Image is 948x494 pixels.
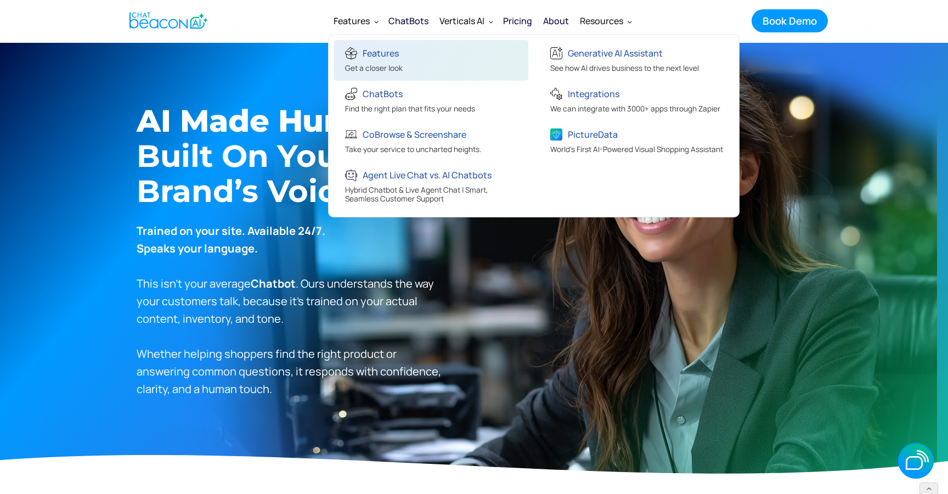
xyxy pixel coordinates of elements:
[388,13,428,29] div: ChatBots
[434,8,498,34] div: Verticals AI
[568,127,618,142] div: PictureData
[503,13,532,29] div: Pricing
[538,7,574,35] a: About
[334,81,528,121] a: ChatBotsFind the right plan that fits your needs
[539,40,733,81] a: Generative AI AssistantSee how AI drives business to the next level
[568,86,619,102] div: Integrations
[439,13,484,29] div: Verticals AI
[363,167,492,183] div: Agent Live Chat vs. AI Chatbots
[383,8,434,34] a: ChatBots
[334,40,528,81] a: FeaturesGet a closer look
[539,81,733,121] a: IntegrationsWe can integrate with 3000+ apps through Zapier
[752,9,828,32] a: Book Demo
[120,7,214,34] a: home
[251,276,296,291] strong: Chatbot
[137,103,518,209] h1: AI Made Human: ‍
[363,86,403,102] div: ChatBots
[489,19,493,24] img: Dropdown
[763,14,817,28] div: Book Demo
[363,46,399,61] div: Features
[574,8,636,34] div: Resources
[580,13,623,29] div: Resources
[539,121,733,162] a: PictureDataWorld's First AI-Powered Visual Shopping Assistant
[137,223,325,256] strong: Trained on your site. Available 24/7. Speaks your language.
[328,8,383,34] div: Features
[328,34,740,217] nav: Features
[334,121,528,162] a: CoBrowse & ScreenshareTake your service to uncharted heights.
[363,127,466,142] div: CoBrowse & Screenshare
[334,13,370,29] div: Features
[550,64,699,75] div: See how AI drives business to the next level
[498,7,538,35] a: Pricing
[543,13,569,29] div: About
[550,104,720,116] div: We can integrate with 3000+ apps through Zapier
[137,222,442,398] p: This isn’t your average . Ours understands the way your customers talk, because it’s trained on y...
[137,137,355,210] span: Built on Your Brand’s Voice
[345,186,520,206] div: Hybrid Chatbot & Live Agent Chat | Smart, Seamless Customer Support
[334,162,528,211] a: Agent Live Chat vs. AI ChatbotsHybrid Chatbot & Live Agent Chat | Smart, Seamless Customer Support
[345,145,481,156] div: Take your service to uncharted heights.
[568,46,663,61] div: Generative AI Assistant
[628,19,632,24] img: Dropdown
[345,64,403,75] div: Get a closer look
[374,19,379,24] img: Dropdown
[345,104,475,116] div: Find the right plan that fits your needs
[550,144,723,154] span: World's First AI-Powered Visual Shopping Assistant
